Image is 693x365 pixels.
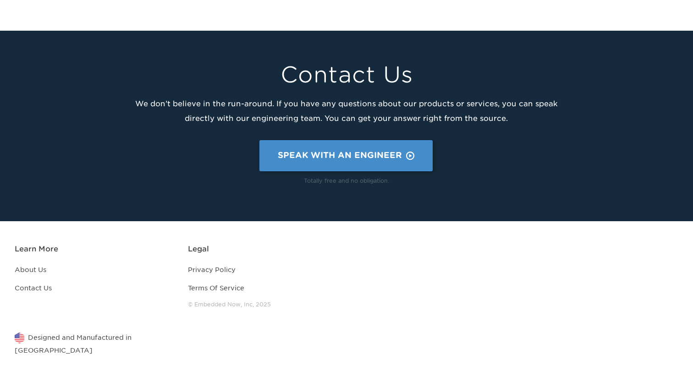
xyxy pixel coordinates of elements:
a: Privacy Policy [188,266,236,273]
a: Terms Of Service [188,284,244,292]
a: Speak With An Engineer [259,140,433,171]
h2: Learn More [15,242,173,256]
p: Designed and Manufactured in [GEOGRAPHIC_DATA] [15,331,173,357]
p: We don’t believe in the run-around. If you have any questions about our products or services, you... [127,97,566,126]
h2: Legal [188,242,346,256]
h1: Contact Us [15,60,678,89]
div: © Embedded Now, Inc, 2025 [188,299,346,310]
p: Totally free and no obligation. [15,175,678,186]
a: About Us [15,266,46,273]
a: Contact Us [15,284,52,292]
img: flag.png [15,332,25,343]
